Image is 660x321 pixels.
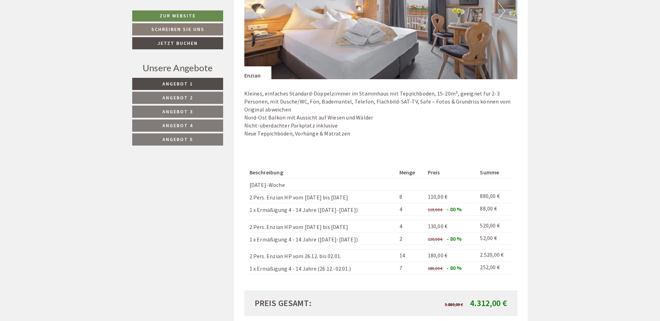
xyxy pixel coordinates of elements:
div: Preis gesamt: [249,297,381,309]
span: Angebot 3 [162,108,193,115]
a: Jetzt buchen [132,37,223,49]
td: 4 [397,220,425,232]
th: Menge [397,167,425,178]
span: 110,00 € [428,193,448,200]
td: 14 [397,249,425,262]
td: 2 Pers. Enzian HP vom [DATE] bis [DATE] [249,191,397,203]
span: 110,00 € [428,207,443,212]
td: 52,00 € [477,232,512,245]
th: Summe [477,167,512,178]
td: 2 Pers. Enzian HP vom 26.12. bis 02.01. [249,249,397,262]
td: 2.520,00 € [477,249,512,262]
span: Angebot 4 [162,122,193,129]
small: 12:52 [163,34,263,39]
td: 520,00 € [477,220,512,232]
div: Unsere Angebote [132,61,223,74]
span: 130,00 € [428,237,443,242]
td: 88,00 € [477,203,512,215]
td: 2 Pers. Enzian HP vom [DATE] bis [DATE] [249,220,397,232]
span: Angebot 1 [162,81,193,87]
th: Preis [425,167,477,178]
td: 880,00 € [477,191,512,203]
span: Angebot 2 [162,94,193,101]
td: 8 [397,191,425,203]
span: 4.312,00 € [470,298,507,308]
td: 4 [397,203,425,215]
span: Angebot 5 [162,136,193,142]
button: Senden [232,183,273,195]
a: Schreiben Sie uns [132,23,223,35]
td: [DATE]-Woche [249,178,397,191]
td: 2 [397,232,425,245]
td: 252,00 € [477,262,512,274]
a: Zur Website [132,10,223,22]
span: 180,00 € [428,252,448,259]
span: - 80 % [447,206,462,213]
p: Kleines, einfaches Standard-Doppelzimmer im Stammhaus mit Teppichboden, 15-20m², geeignet für 2-3... [244,90,518,137]
div: Guten Tag, wie können wir Ihnen helfen? [160,19,268,40]
td: 7 [397,262,425,274]
td: 1 x Ermäßigung 4 - 14 Jahre ([DATE]-[DATE]) [249,203,397,215]
div: Sie [163,20,263,26]
span: - 80 % [447,235,462,242]
span: 5.880,00 € [445,302,463,307]
td: 1 x Ermäßigung 4 - 14 Jahre ([DATE]-[DATE]) [249,232,397,245]
button: Previous [256,2,264,19]
span: 180,00 € [428,266,443,271]
td: 1 x Ermäßigung 4 - 14 Jahre (26.12.-02.01.) [249,262,397,274]
th: Beschreibung [249,167,397,178]
div: Sonntag [120,6,153,17]
div: Enzian [244,66,271,80]
button: Next [498,2,505,19]
span: 130,00 € [428,223,448,230]
span: - 80 % [447,264,462,271]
